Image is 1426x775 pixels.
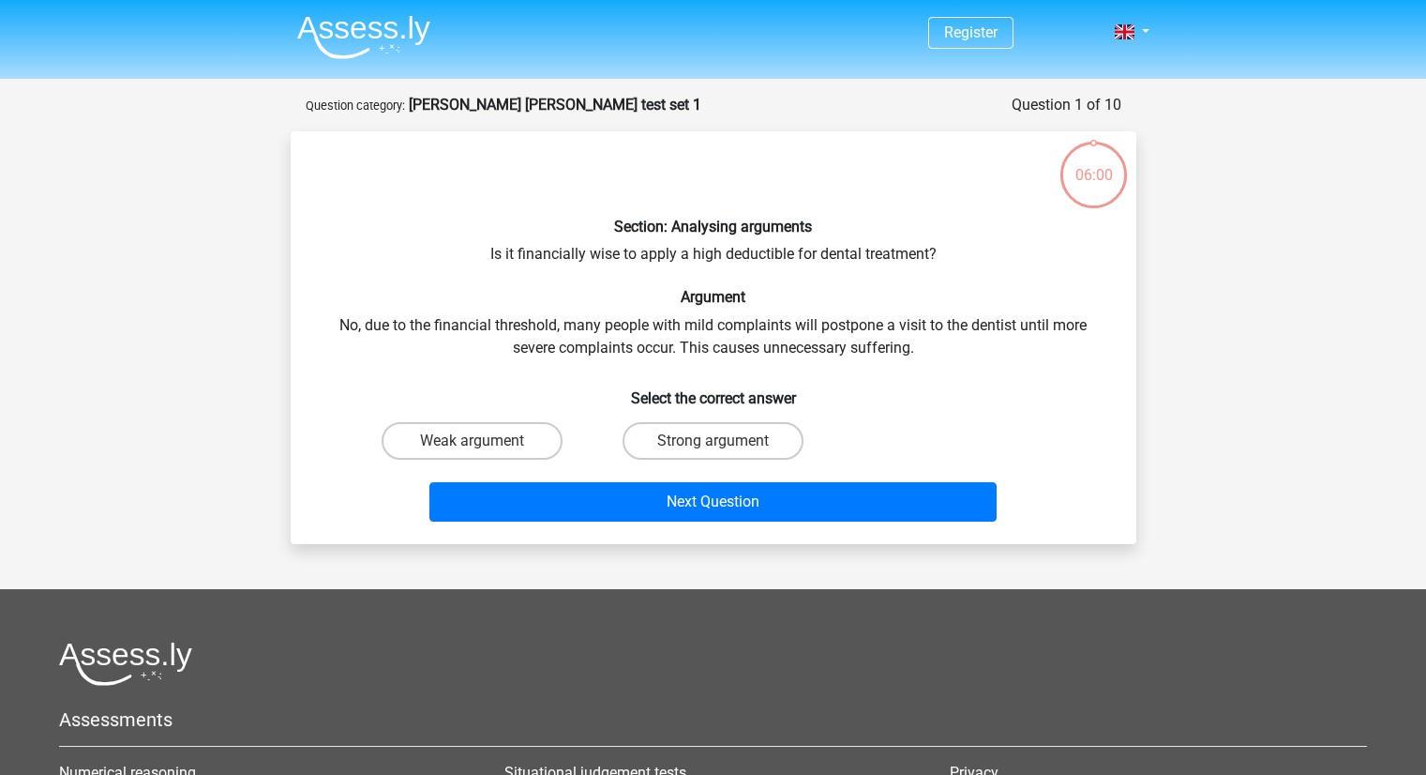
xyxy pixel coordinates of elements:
div: 06:00 [1058,140,1129,187]
button: Next Question [429,482,997,522]
a: Register [944,23,998,41]
div: Is it financially wise to apply a high deductible for dental treatment? No, due to the financial ... [298,146,1129,529]
small: Question category: [306,99,405,113]
h6: Select the correct answer [321,374,1106,407]
h6: Section: Analysing arguments [321,218,1106,236]
div: Question 1 of 10 [1012,94,1121,116]
label: Strong argument [623,422,803,460]
img: Assessly logo [59,642,192,686]
label: Weak argument [382,422,563,460]
img: Assessly [297,15,430,59]
h5: Assessments [59,708,1367,731]
strong: [PERSON_NAME] [PERSON_NAME] test set 1 [409,96,701,114]
h6: Argument [321,288,1106,306]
